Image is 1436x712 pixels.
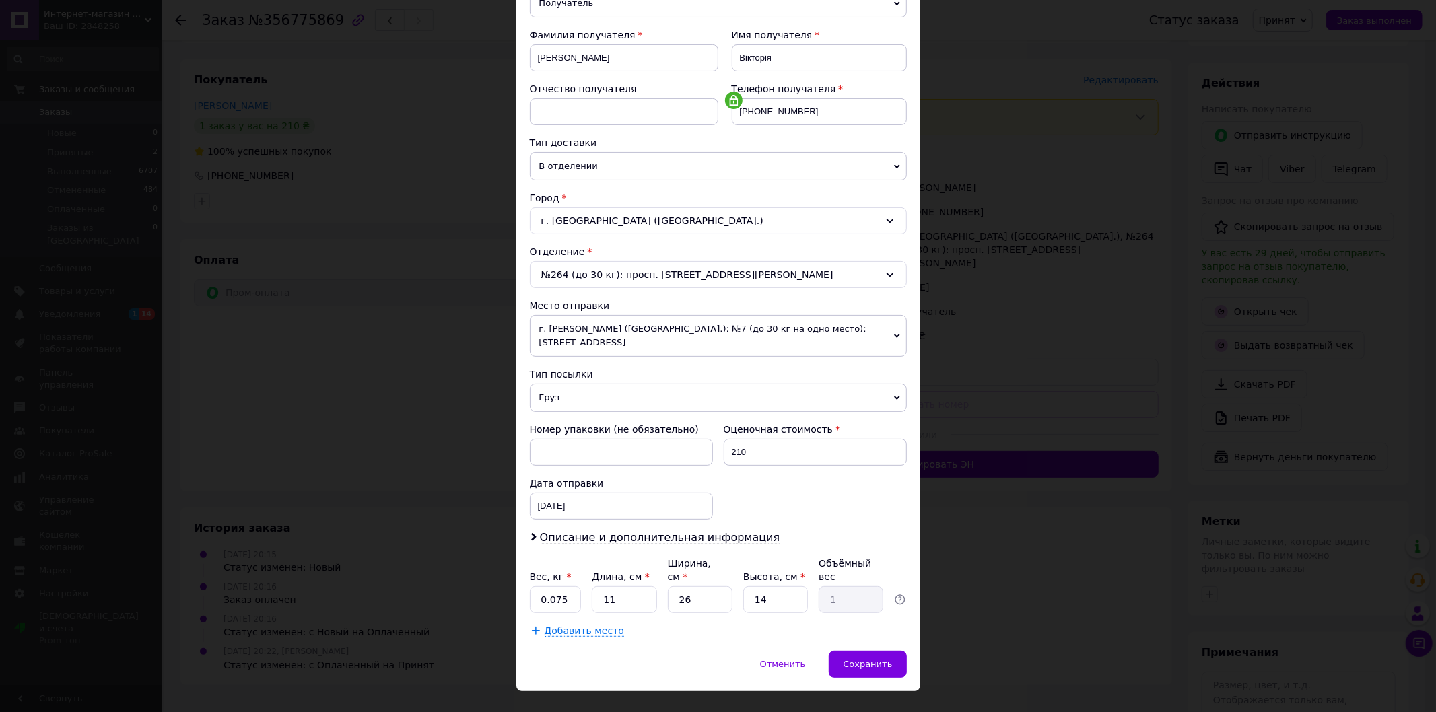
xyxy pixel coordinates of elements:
[530,571,572,582] label: Вес, кг
[732,30,813,40] span: Имя получателя
[819,557,883,583] div: Объёмный вес
[530,245,907,258] div: Отделение
[530,30,636,40] span: Фамилия получателя
[668,558,711,582] label: Ширина, см
[732,83,836,94] span: Телефон получателя
[530,83,637,94] span: Отчество получателя
[545,625,625,637] span: Добавить место
[530,300,610,311] span: Место отправки
[530,315,907,357] span: г. [PERSON_NAME] ([GEOGRAPHIC_DATA].): №7 (до 30 кг на одно место): [STREET_ADDRESS]
[530,423,713,436] div: Номер упаковки (не обязательно)
[743,571,805,582] label: Высота, см
[530,152,907,180] span: В отделении
[540,531,780,544] span: Описание и дополнительная информация
[530,476,713,490] div: Дата отправки
[530,137,597,148] span: Тип доставки
[843,659,892,669] span: Сохранить
[732,98,907,125] input: +380
[724,423,907,436] div: Оценочная стоимость
[530,369,593,380] span: Тип посылки
[592,571,649,582] label: Длина, см
[530,207,907,234] div: г. [GEOGRAPHIC_DATA] ([GEOGRAPHIC_DATA].)
[760,659,806,669] span: Отменить
[530,191,907,205] div: Город
[530,384,907,412] span: Груз
[530,261,907,288] div: №264 (до 30 кг): просп. [STREET_ADDRESS][PERSON_NAME]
